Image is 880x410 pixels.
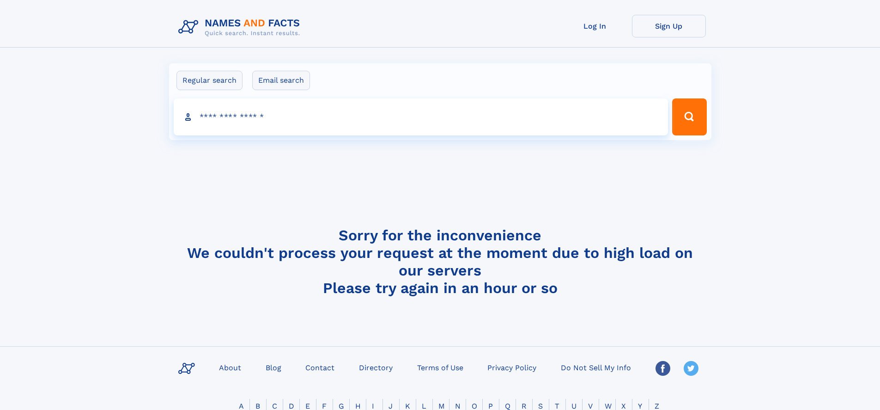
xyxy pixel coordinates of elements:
a: Privacy Policy [484,361,540,374]
a: Log In [558,15,632,37]
label: Regular search [176,71,243,90]
a: Do Not Sell My Info [557,361,635,374]
img: Facebook [655,361,670,376]
img: Twitter [684,361,698,376]
button: Search Button [672,98,706,135]
input: search input [174,98,668,135]
h4: Sorry for the inconvenience We couldn't process your request at the moment due to high load on ou... [175,226,706,297]
label: Email search [252,71,310,90]
a: About [215,361,245,374]
a: Terms of Use [413,361,467,374]
a: Blog [262,361,285,374]
img: Logo Names and Facts [175,15,308,40]
a: Directory [355,361,396,374]
a: Contact [302,361,338,374]
a: Sign Up [632,15,706,37]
